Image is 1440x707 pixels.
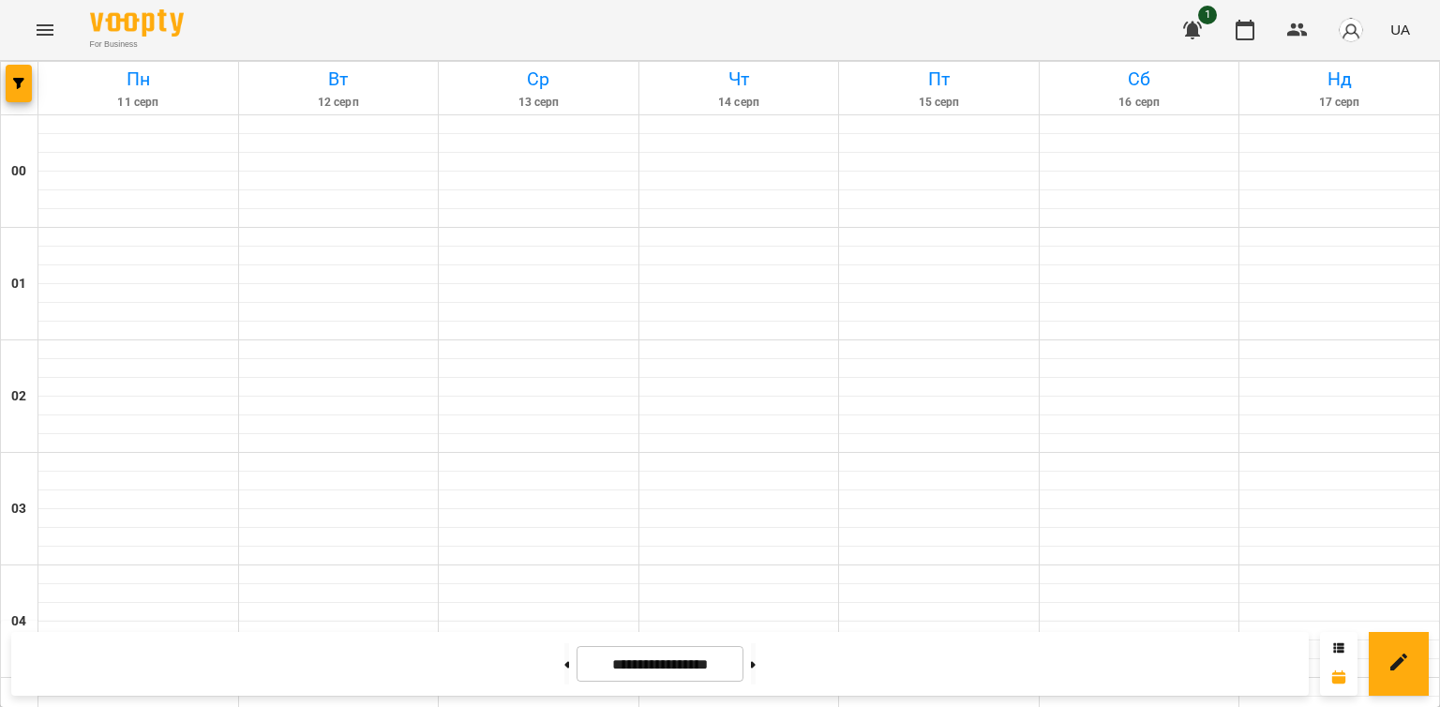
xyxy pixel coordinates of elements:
[1242,94,1436,112] h6: 17 серп
[1042,94,1237,112] h6: 16 серп
[1383,12,1417,47] button: UA
[90,9,184,37] img: Voopty Logo
[90,38,184,51] span: For Business
[1390,20,1410,39] span: UA
[442,65,636,94] h6: Ср
[1198,6,1217,24] span: 1
[11,161,26,182] h6: 00
[41,94,235,112] h6: 11 серп
[642,94,836,112] h6: 14 серп
[1338,17,1364,43] img: avatar_s.png
[22,8,67,53] button: Menu
[842,65,1036,94] h6: Пт
[242,65,436,94] h6: Вт
[11,611,26,632] h6: 04
[642,65,836,94] h6: Чт
[242,94,436,112] h6: 12 серп
[842,94,1036,112] h6: 15 серп
[1242,65,1436,94] h6: Нд
[11,499,26,519] h6: 03
[11,274,26,294] h6: 01
[442,94,636,112] h6: 13 серп
[11,386,26,407] h6: 02
[41,65,235,94] h6: Пн
[1042,65,1237,94] h6: Сб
